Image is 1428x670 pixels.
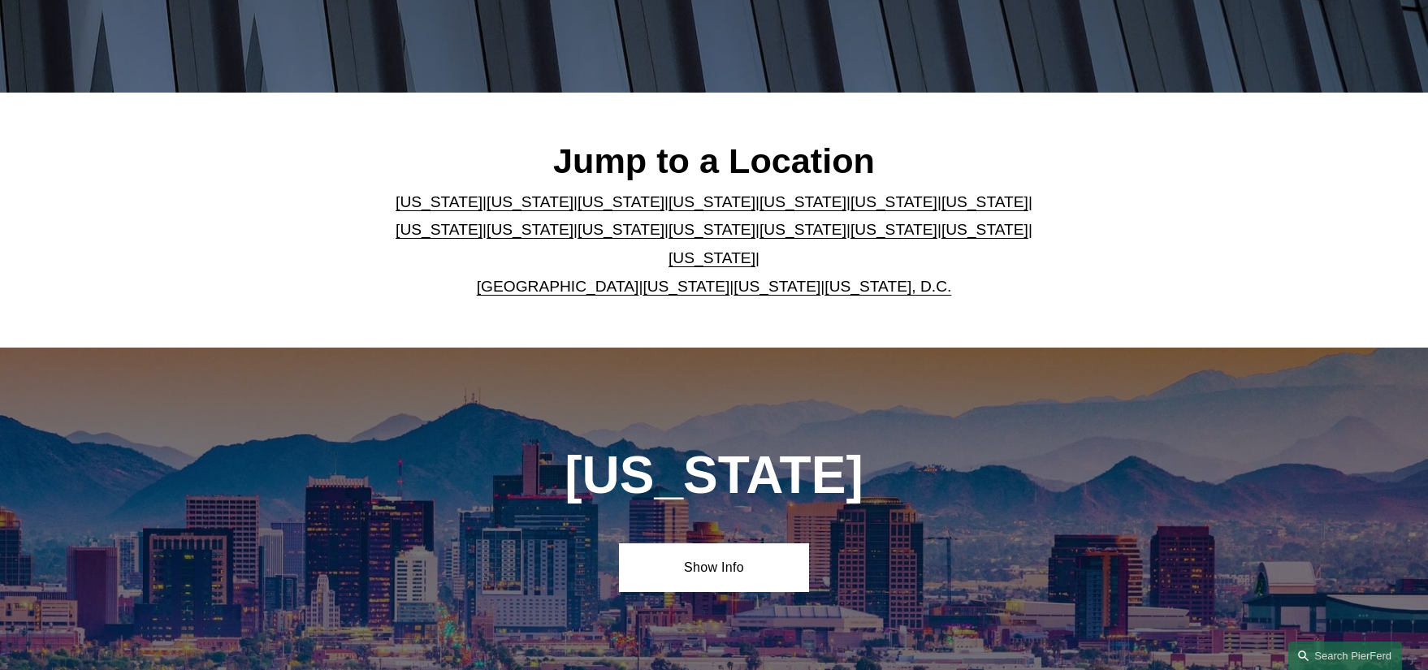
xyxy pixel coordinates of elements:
[941,193,1028,210] a: [US_STATE]
[477,446,950,505] h1: [US_STATE]
[759,221,846,238] a: [US_STATE]
[733,278,820,295] a: [US_STATE]
[396,193,482,210] a: [US_STATE]
[669,221,755,238] a: [US_STATE]
[383,188,1046,300] p: | | | | | | | | | | | | | | | | | |
[941,221,1028,238] a: [US_STATE]
[396,221,482,238] a: [US_STATE]
[477,278,639,295] a: [GEOGRAPHIC_DATA]
[669,249,755,266] a: [US_STATE]
[487,193,573,210] a: [US_STATE]
[759,193,846,210] a: [US_STATE]
[578,193,664,210] a: [US_STATE]
[578,221,664,238] a: [US_STATE]
[850,193,937,210] a: [US_STATE]
[619,543,808,592] a: Show Info
[643,278,729,295] a: [US_STATE]
[487,221,573,238] a: [US_STATE]
[1288,642,1402,670] a: Search this site
[824,278,951,295] a: [US_STATE], D.C.
[383,140,1046,182] h2: Jump to a Location
[850,221,937,238] a: [US_STATE]
[669,193,755,210] a: [US_STATE]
